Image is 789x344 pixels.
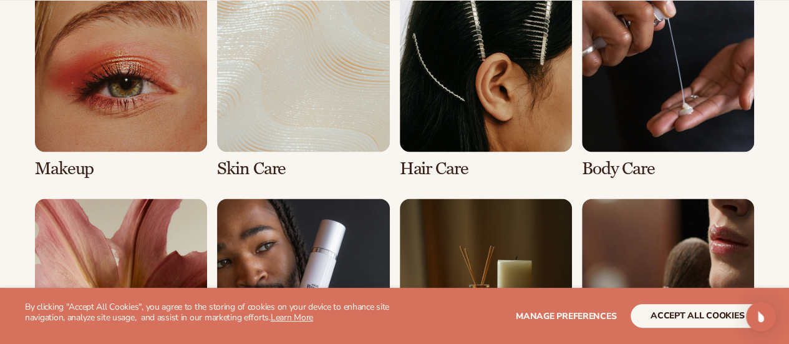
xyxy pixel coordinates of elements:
h3: Body Care [582,159,754,179]
div: Open Intercom Messenger [746,302,776,332]
button: accept all cookies [631,304,764,328]
button: Manage preferences [516,304,616,328]
span: Manage preferences [516,310,616,322]
h3: Skin Care [217,159,389,179]
h3: Makeup [35,159,207,179]
a: Learn More [271,312,313,323]
h3: Hair Care [400,159,572,179]
p: By clicking "Accept All Cookies", you agree to the storing of cookies on your device to enhance s... [25,302,395,323]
